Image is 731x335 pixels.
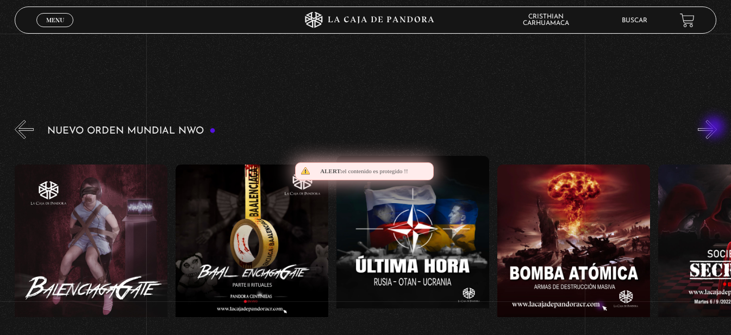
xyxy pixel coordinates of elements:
[112,4,646,21] p: Categorías de videos:
[295,162,434,180] div: el contenido es protegido !!
[320,168,342,174] span: Alert:
[622,17,647,24] a: Buscar
[46,17,64,23] span: Menu
[680,13,695,28] a: View your shopping cart
[698,120,717,139] button: Next
[15,120,34,139] button: Previous
[42,26,68,34] span: Cerrar
[523,14,580,27] span: cristhian carhuamaca
[47,126,216,136] h3: Nuevo Orden Mundial NWO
